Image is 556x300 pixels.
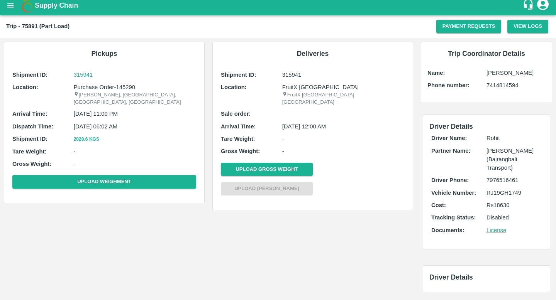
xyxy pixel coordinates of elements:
[282,91,405,106] p: FruitX [GEOGRAPHIC_DATA] [GEOGRAPHIC_DATA]
[486,213,542,222] p: Disabled
[74,110,196,118] p: [DATE] 11:00 PM
[486,189,542,197] p: RJ19GH1749
[282,147,405,155] p: -
[436,20,502,33] button: Payment Requests
[486,176,542,184] p: 7976516461
[221,163,313,176] button: Upload Gross Weight
[427,70,445,76] b: Name:
[74,71,196,79] a: 315941
[12,136,48,142] b: Shipment ID:
[221,111,251,117] b: Sale order:
[429,273,473,281] span: Driver Details
[431,227,464,233] b: Documents:
[35,2,78,9] b: Supply Chain
[12,175,196,189] button: Upload Weighment
[431,202,446,208] b: Cost:
[282,122,405,131] p: [DATE] 12:00 AM
[282,83,405,91] p: FruitX [GEOGRAPHIC_DATA]
[486,147,542,172] p: [PERSON_NAME] (Bajrangbali Transport)
[486,227,506,233] a: License
[221,148,260,154] b: Gross Weight:
[431,214,476,221] b: Tracking Status:
[486,201,542,209] p: Rs 18630
[431,190,476,196] b: Vehicle Number:
[282,71,405,79] p: 315941
[6,23,69,29] b: Trip - 75891 (Part Load)
[431,148,470,154] b: Partner Name:
[74,147,196,156] p: -
[10,48,198,59] h6: Pickups
[12,72,48,78] b: Shipment ID:
[74,83,196,91] p: Purchase Order-145290
[12,84,38,90] b: Location:
[221,84,247,90] b: Location:
[486,69,546,77] p: [PERSON_NAME]
[74,135,99,143] button: 2028.6 Kgs
[427,82,470,88] b: Phone number:
[221,123,256,130] b: Arrival Time:
[74,122,196,131] p: [DATE] 06:02 AM
[12,111,47,117] b: Arrival Time:
[221,136,255,142] b: Tare Weight:
[74,160,196,168] p: -
[282,135,405,143] p: -
[219,48,407,59] h6: Deliveries
[427,48,546,59] h6: Trip Coordinator Details
[74,91,196,106] p: [PERSON_NAME], [GEOGRAPHIC_DATA], [GEOGRAPHIC_DATA], [GEOGRAPHIC_DATA]
[486,81,546,89] p: 7414814594
[429,123,473,130] span: Driver Details
[12,161,51,167] b: Gross Weight:
[431,177,469,183] b: Driver Phone:
[221,72,256,78] b: Shipment ID:
[507,20,548,33] button: View Logs
[12,148,47,155] b: Tare Weight:
[486,134,542,142] p: Rohit
[431,135,467,141] b: Driver Name:
[12,123,53,130] b: Dispatch Time:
